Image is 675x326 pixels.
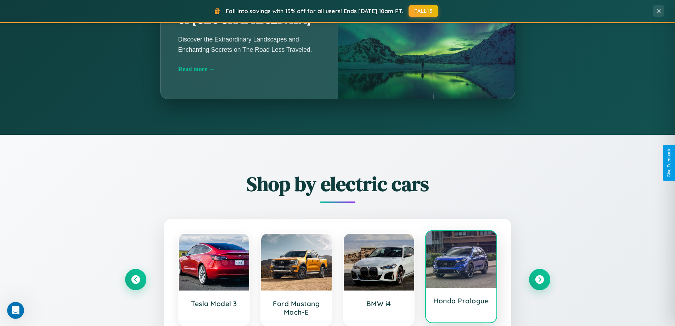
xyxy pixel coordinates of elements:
[178,34,320,54] p: Discover the Extraordinary Landscapes and Enchanting Secrets on The Road Less Traveled.
[409,5,438,17] button: FALL15
[268,299,325,316] h3: Ford Mustang Mach-E
[178,65,320,73] div: Read more →
[7,302,24,319] iframe: Intercom live chat
[666,149,671,177] div: Give Feedback
[351,299,407,308] h3: BMW i4
[433,297,489,305] h3: Honda Prologue
[226,7,403,15] span: Fall into savings with 15% off for all users! Ends [DATE] 10am PT.
[125,170,550,198] h2: Shop by electric cars
[186,299,242,308] h3: Tesla Model 3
